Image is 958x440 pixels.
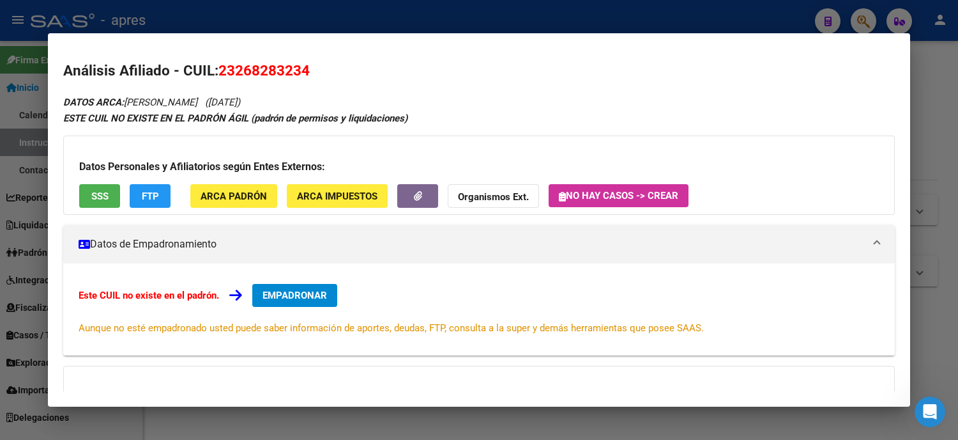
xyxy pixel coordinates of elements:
[79,159,879,175] h3: Datos Personales y Afiliatorios según Entes Externos:
[559,190,678,201] span: No hay casos -> Crear
[79,184,120,208] button: SSS
[79,237,864,252] mat-panel-title: Datos de Empadronamiento
[205,97,240,108] span: ([DATE])
[63,263,895,356] div: Datos de Empadronamiento
[201,191,267,202] span: ARCA Padrón
[63,60,895,82] h2: Análisis Afiliado - CUIL:
[63,113,407,124] strong: ESTE CUIL NO EXISTE EN EL PADRÓN ÁGIL (padrón de permisos y liquidaciones)
[458,191,529,203] strong: Organismos Ext.
[287,184,388,208] button: ARCA Impuestos
[297,191,377,202] span: ARCA Impuestos
[190,184,277,208] button: ARCA Padrón
[448,184,539,208] button: Organismos Ext.
[91,191,109,202] span: SSS
[549,184,688,207] button: No hay casos -> Crear
[63,97,124,108] strong: DATOS ARCA:
[142,191,159,202] span: FTP
[79,322,704,334] span: Aunque no esté empadronado usted puede saber información de aportes, deudas, FTP, consulta a la s...
[63,97,197,108] span: [PERSON_NAME]
[63,225,895,263] mat-expansion-panel-header: Datos de Empadronamiento
[262,290,327,301] span: EMPADRONAR
[218,62,310,79] span: 23268283234
[79,389,879,405] h3: Información Prestacional:
[252,284,337,307] button: EMPADRONAR
[79,290,219,301] strong: Este CUIL no existe en el padrón.
[130,184,171,208] button: FTP
[915,397,945,427] iframe: Intercom live chat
